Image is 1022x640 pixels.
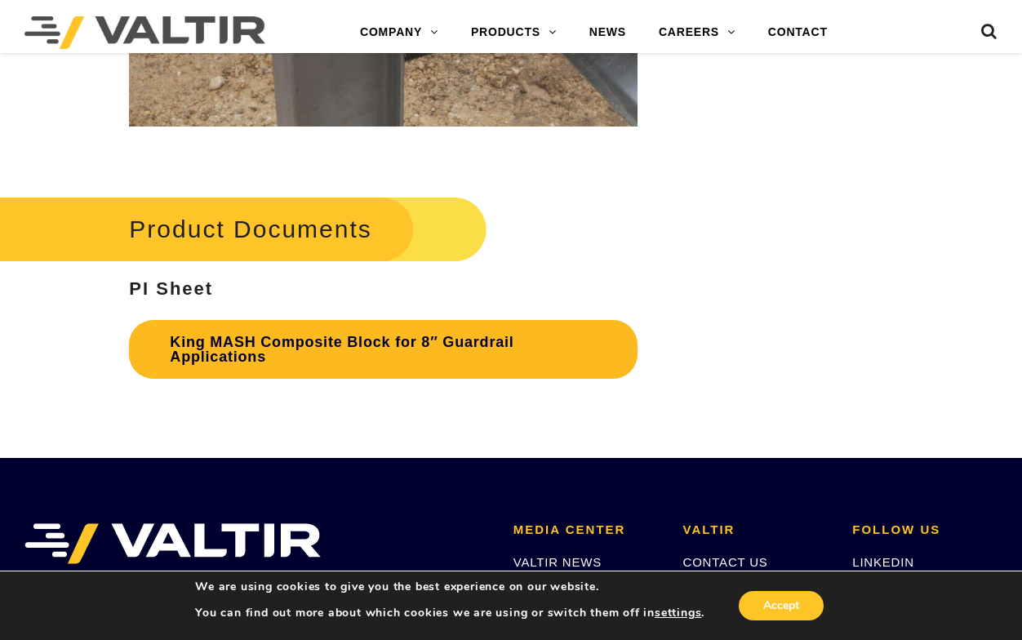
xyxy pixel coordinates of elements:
h2: FOLLOW US [852,523,998,537]
h2: MEDIA CENTER [513,523,659,537]
a: LINKEDIN [852,555,914,569]
a: COMPANY [344,16,455,49]
a: CONTACT US [683,555,768,569]
p: We are using cookies to give you the best experience on our website. [195,580,704,594]
a: VALTIR NEWS [513,555,602,569]
p: You can find out more about which cookies we are using or switch them off in . [195,606,704,620]
h2: VALTIR [683,523,829,537]
a: CAREERS [642,16,752,49]
a: NEWS [573,16,642,49]
strong: PI Sheet [129,278,213,299]
img: VALTIR [24,523,321,564]
button: settings [655,606,701,620]
img: Valtir [24,16,265,49]
a: PRODUCTS [455,16,573,49]
a: King MASH Composite Block for 8″ Guardrail Applications [129,320,637,379]
a: CONTACT [752,16,844,49]
button: Accept [739,591,824,620]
